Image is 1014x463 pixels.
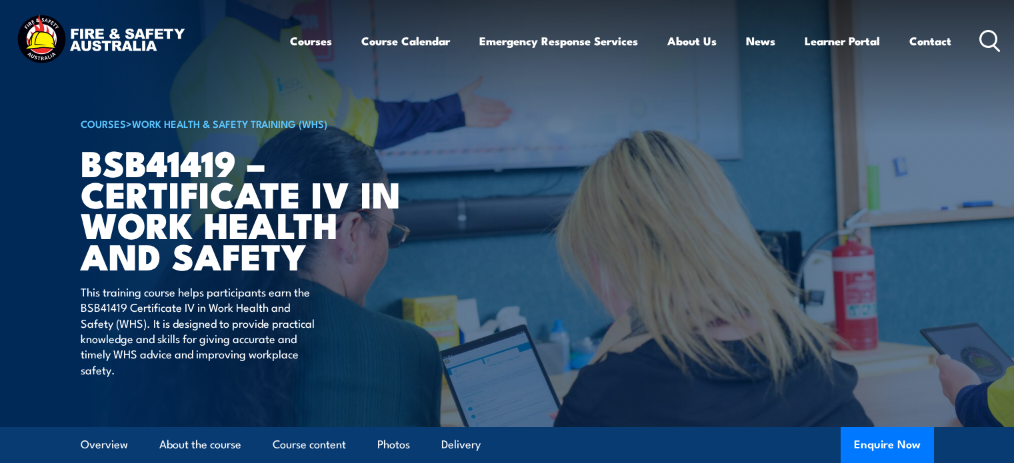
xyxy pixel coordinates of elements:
a: Overview [81,427,128,462]
h6: > [81,115,410,131]
a: Emergency Response Services [479,23,638,59]
h1: BSB41419 – Certificate IV in Work Health and Safety [81,147,410,271]
a: COURSES [81,116,126,131]
a: Photos [377,427,410,462]
a: Learner Portal [805,23,880,59]
button: Enquire Now [841,427,934,463]
a: News [746,23,775,59]
a: Contact [909,23,951,59]
p: This training course helps participants earn the BSB41419 Certificate IV in Work Health and Safet... [81,284,324,377]
a: About Us [667,23,717,59]
a: Delivery [441,427,481,462]
a: Course Calendar [361,23,450,59]
a: Courses [290,23,332,59]
a: Course content [273,427,346,462]
a: Work Health & Safety Training (WHS) [132,116,327,131]
a: About the course [159,427,241,462]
